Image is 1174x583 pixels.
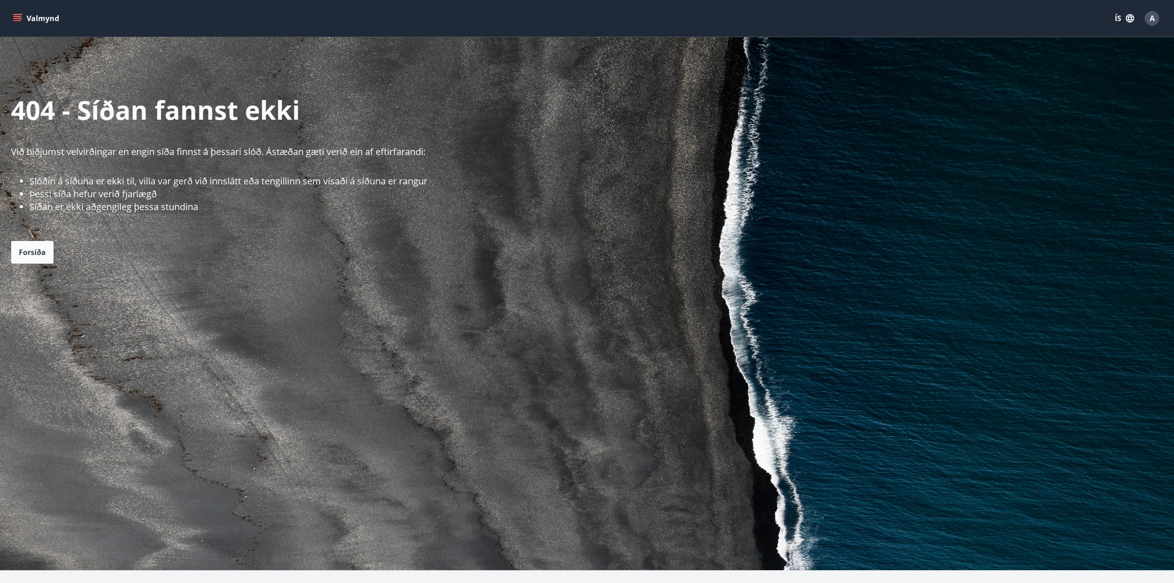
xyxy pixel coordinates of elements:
[11,92,1174,127] p: 404 - Síðan fannst ekki
[11,10,63,27] button: menu
[11,145,1174,158] p: Við biðjumst velvirðingar en engin síða finnst á þessari slóð. Ástæðan gæti verið ein af eftirfar...
[19,247,46,257] span: Forsíða
[29,188,1174,200] li: Þessi síða hefur verið fjarlægð
[29,200,1174,213] li: Síðan er ekki aðgengileg þessa stundina
[11,241,54,264] button: Forsíða
[29,175,1174,188] li: Slóðin á síðuna er ekki til, villa var gerð við innslátt eða tengillinn sem vísaði á síðuna er ra...
[1150,13,1155,23] span: A
[1110,10,1139,27] button: ÍS
[1141,7,1163,29] button: A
